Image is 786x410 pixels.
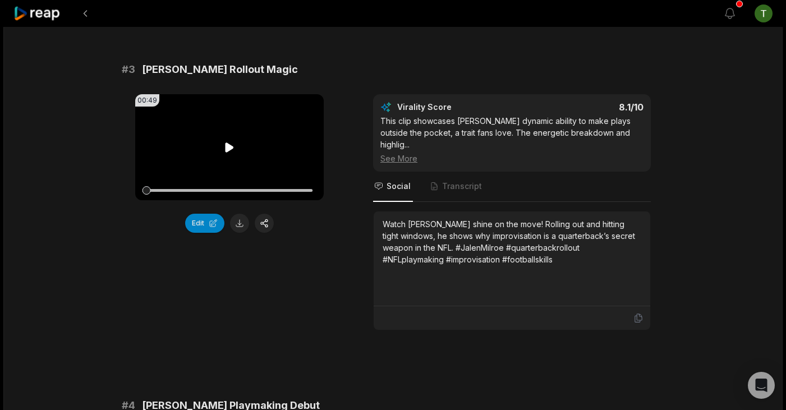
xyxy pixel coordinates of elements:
[142,62,298,77] span: [PERSON_NAME] Rollout Magic
[523,102,644,113] div: 8.1 /10
[122,62,135,77] span: # 3
[748,372,775,399] div: Open Intercom Messenger
[442,181,482,192] span: Transcript
[135,94,324,200] video: Your browser does not support mp4 format.
[387,181,411,192] span: Social
[380,153,643,164] div: See More
[185,214,224,233] button: Edit
[383,218,641,265] div: Watch [PERSON_NAME] shine on the move! Rolling out and hitting tight windows, he shows why improv...
[380,115,643,164] div: This clip showcases [PERSON_NAME] dynamic ability to make plays outside the pocket, a trait fans ...
[373,172,651,202] nav: Tabs
[397,102,518,113] div: Virality Score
